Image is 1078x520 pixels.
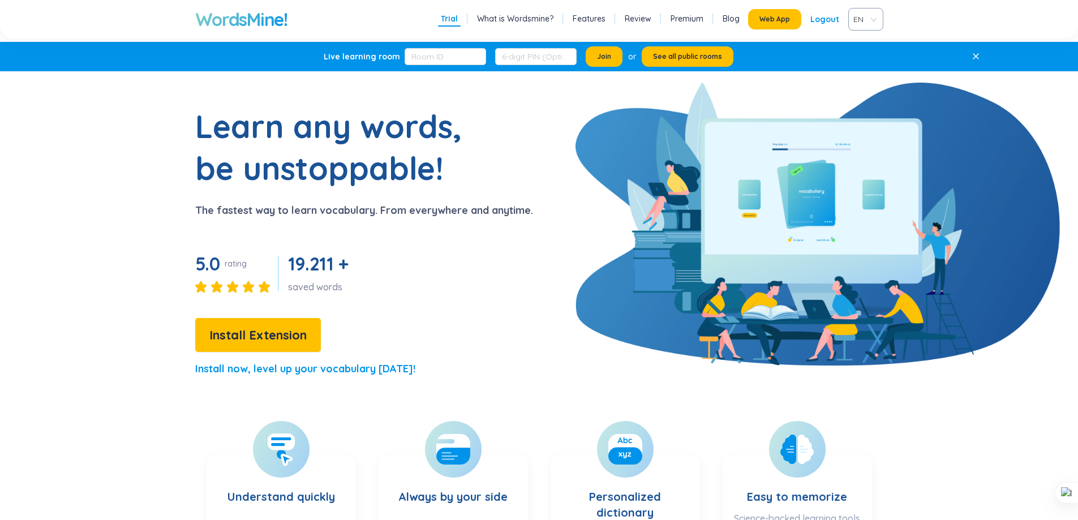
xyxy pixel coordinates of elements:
[195,252,220,275] span: 5.0
[398,466,508,513] h3: Always by your side
[810,9,839,29] div: Logout
[747,466,847,506] h3: Easy to memorize
[671,13,703,24] a: Premium
[642,46,733,67] button: See all public rooms
[288,252,349,275] span: 19.211 +
[441,13,458,24] a: Trial
[759,15,790,24] span: Web App
[324,51,400,62] div: Live learning room
[495,48,577,65] input: 6-digit PIN (Optional)
[288,281,353,293] div: saved words
[195,330,321,342] a: Install Extension
[405,48,486,65] input: Room ID
[853,11,874,28] span: VIE
[195,361,415,377] p: Install now, level up your vocabulary [DATE]!
[597,52,611,61] span: Join
[573,13,605,24] a: Features
[628,50,636,63] div: or
[477,13,553,24] a: What is Wordsmine?
[723,13,740,24] a: Blog
[195,318,321,352] button: Install Extension
[195,8,287,31] a: WordsMine!
[195,203,533,218] p: The fastest way to learn vocabulary. From everywhere and anytime.
[653,52,722,61] span: See all public rooms
[225,258,247,269] div: rating
[625,13,651,24] a: Review
[209,325,307,345] span: Install Extension
[227,466,335,513] h3: Understand quickly
[748,9,801,29] button: Web App
[195,105,478,189] h1: Learn any words, be unstoppable!
[586,46,622,67] button: Join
